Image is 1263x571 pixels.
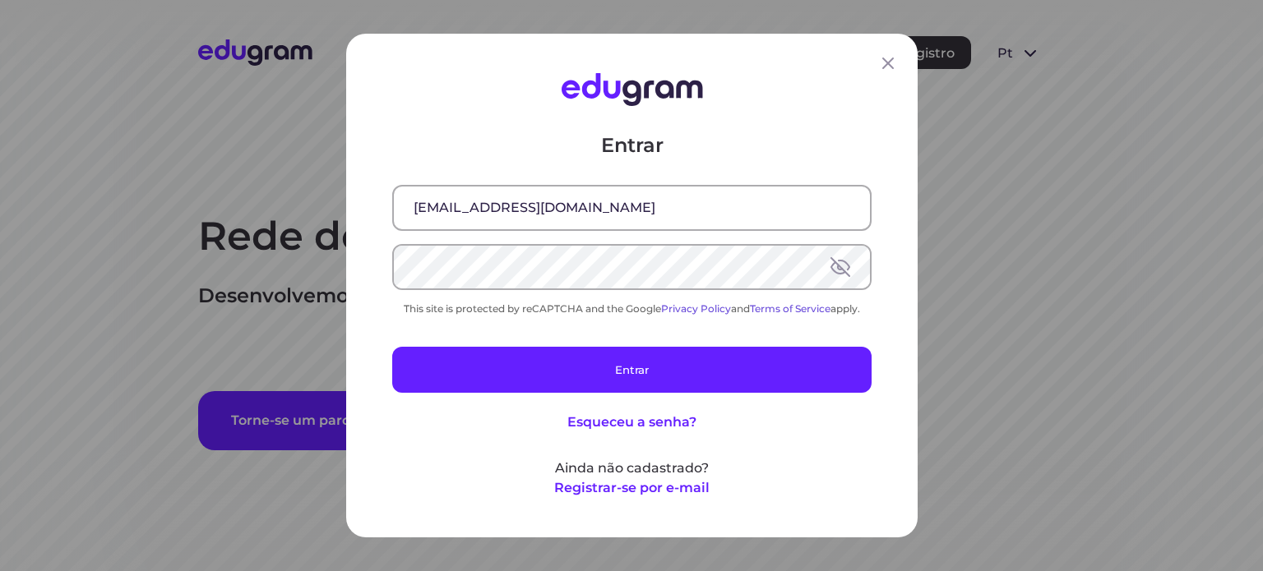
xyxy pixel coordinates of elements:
a: Terms of Service [750,302,830,315]
a: Privacy Policy [661,302,731,315]
button: Registrar-se por e-mail [554,478,710,498]
p: Entrar [392,132,872,159]
p: Ainda não cadastrado? [392,458,872,478]
img: Edugram Logo [561,73,702,106]
button: Entrar [392,347,872,393]
button: Esqueceu a senha? [567,412,696,432]
input: E-mail [394,186,870,229]
div: This site is protected by reCAPTCHA and the Google and apply. [392,302,872,315]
